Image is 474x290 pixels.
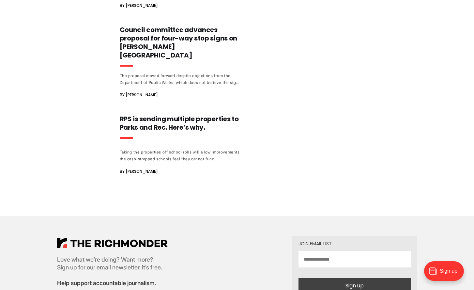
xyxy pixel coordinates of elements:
span: By [PERSON_NAME] [120,91,158,99]
h3: RPS is sending multiple properties to Parks and Rec. Here’s why. [120,115,241,132]
img: Council committee advances proposal for four-way stop signs on Cutshaw Avenue [267,25,365,91]
p: Love what we’re doing? Want more? Sign up for our email newsletter. It’s free. [57,256,168,271]
iframe: portal-trigger [419,258,474,290]
a: Council committee advances proposal for four-way stop signs on [PERSON_NAME][GEOGRAPHIC_DATA] The... [120,25,365,99]
span: By [PERSON_NAME] [120,2,158,9]
span: By [PERSON_NAME] [120,168,158,175]
img: The Richmonder Logo [57,238,168,248]
div: Join email list [298,241,411,246]
div: The proposal moved forward despite objections from the Department of Public Works, which does not... [120,72,241,86]
img: RPS is sending multiple properties to Parks and Rec. Here’s why. [267,115,365,180]
h3: Council committee advances proposal for four-way stop signs on [PERSON_NAME][GEOGRAPHIC_DATA] [120,25,241,59]
div: Taking the properties off school rolls will allow improvements the cash-strapped schools feel the... [120,149,241,162]
a: RPS is sending multiple properties to Parks and Rec. Here’s why. Taking the properties off school... [120,115,365,180]
p: Help support accountable journalism. [57,279,168,287]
